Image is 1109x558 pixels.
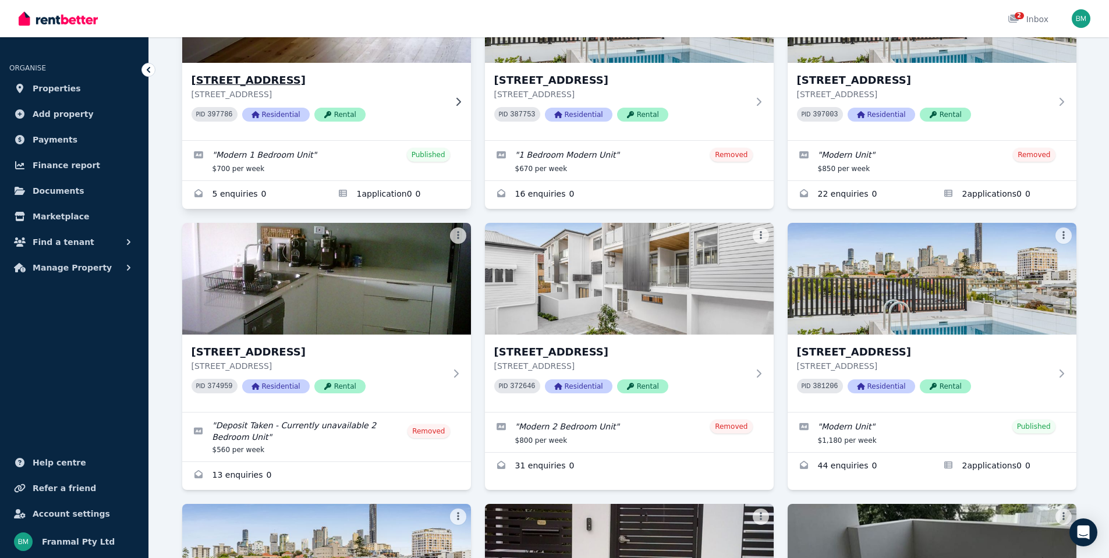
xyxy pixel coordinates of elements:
button: More options [1055,228,1072,244]
span: Rental [314,379,366,393]
a: Help centre [9,451,139,474]
a: Refer a friend [9,477,139,500]
button: Manage Property [9,256,139,279]
button: More options [450,509,466,525]
a: Enquiries for 9/36 Buruda St, Chermside [182,462,471,490]
a: Add property [9,102,139,126]
a: Properties [9,77,139,100]
a: Account settings [9,502,139,525]
span: Account settings [33,507,110,521]
small: PID [802,111,811,118]
span: Residential [848,108,915,122]
a: Edit listing: 1 Bedroom Modern Unit [485,141,774,180]
code: 372646 [510,382,535,390]
span: Documents [33,184,84,198]
h3: [STREET_ADDRESS] [192,344,445,360]
a: Finance report [9,154,139,177]
span: Add property [33,107,94,121]
a: Marketplace [9,205,139,228]
p: [STREET_ADDRESS] [797,360,1051,372]
a: Payments [9,128,139,151]
small: PID [802,383,811,389]
span: Residential [242,379,310,393]
span: Payments [33,133,77,147]
button: More options [1055,509,1072,525]
small: PID [499,111,508,118]
small: PID [499,383,508,389]
span: Rental [920,108,971,122]
span: Residential [545,379,612,393]
button: Find a tenant [9,230,139,254]
a: Enquiries for 6/157 Harcourt St, New Farm [788,181,932,209]
h3: [STREET_ADDRESS] [797,344,1051,360]
small: PID [196,383,205,389]
span: Find a tenant [33,235,94,249]
p: [STREET_ADDRESS] [192,360,445,372]
span: Rental [314,108,366,122]
code: 397003 [813,111,838,119]
code: 374959 [207,382,232,390]
span: Residential [242,108,310,122]
button: More options [450,228,466,244]
a: Applications for 157 Harcourt St, New Farm [932,453,1076,481]
a: Edit listing: Modern 1 Bedroom Unit [182,141,471,180]
img: 157 Harcourt St, New Farm [788,223,1076,335]
span: Properties [33,81,81,95]
a: Applications for 1/157 Harcourt St, New Farm [327,181,471,209]
a: Documents [9,179,139,202]
p: [STREET_ADDRESS] [494,360,748,372]
span: Franmal Pty Ltd [42,535,115,549]
p: [STREET_ADDRESS] [494,88,748,100]
button: More options [753,228,769,244]
span: Rental [617,379,668,393]
code: 387753 [510,111,535,119]
span: Rental [617,108,668,122]
span: 2 [1015,12,1024,19]
h3: [STREET_ADDRESS] [797,72,1051,88]
div: Open Intercom Messenger [1069,518,1097,546]
a: Edit listing: Modern Unit [788,413,1076,452]
a: Enquiries for 1/157 Harcourt St, New Farm [182,181,327,209]
img: RentBetter [19,10,98,27]
span: Manage Property [33,261,112,275]
span: Refer a friend [33,481,96,495]
p: [STREET_ADDRESS] [192,88,445,100]
h3: [STREET_ADDRESS] [192,72,445,88]
h3: [STREET_ADDRESS] [494,344,748,360]
h3: [STREET_ADDRESS] [494,72,748,88]
span: Help centre [33,456,86,470]
a: Edit listing: Modern Unit [788,141,1076,180]
div: Inbox [1008,13,1048,25]
span: Rental [920,379,971,393]
a: Enquiries for 157 Harcourt St, New Farm [788,453,932,481]
img: 11/157 Harcourt St, New Farm [485,223,774,335]
span: Marketplace [33,209,89,223]
code: 397786 [207,111,232,119]
a: 157 Harcourt St, New Farm[STREET_ADDRESS][STREET_ADDRESS]PID 381206ResidentialRental [788,223,1076,412]
img: 9/36 Buruda St, Chermside [182,223,471,335]
button: More options [753,509,769,525]
a: Edit listing: Deposit Taken - Currently unavailable 2 Bedroom Unit [182,413,471,461]
a: Edit listing: Modern 2 Bedroom Unit [485,413,774,452]
img: Franmal Pty Ltd [14,532,33,551]
a: Enquiries for 11/157 Harcourt St, New Farm [485,453,774,481]
a: 9/36 Buruda St, Chermside[STREET_ADDRESS][STREET_ADDRESS]PID 374959ResidentialRental [182,223,471,412]
a: Applications for 6/157 Harcourt St, New Farm [932,181,1076,209]
code: 381206 [813,382,838,390]
span: Residential [545,108,612,122]
small: PID [196,111,205,118]
a: 11/157 Harcourt St, New Farm[STREET_ADDRESS][STREET_ADDRESS]PID 372646ResidentialRental [485,223,774,412]
span: ORGANISE [9,64,46,72]
span: Finance report [33,158,100,172]
a: Enquiries for 4/157 Harcourt St, New Farm [485,181,774,209]
img: Franmal Pty Ltd [1072,9,1090,28]
p: [STREET_ADDRESS] [797,88,1051,100]
span: Residential [848,379,915,393]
